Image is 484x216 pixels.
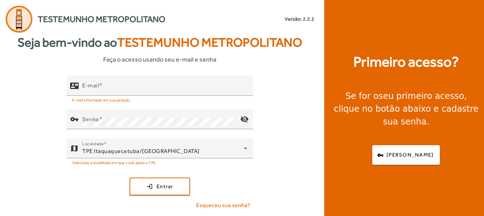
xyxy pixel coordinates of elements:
[285,15,314,23] small: Versão: 2.2.2
[38,13,165,26] span: Testemunho Metropolitano
[82,148,200,154] span: TPE Itaquaquecetuba/[GEOGRAPHIC_DATA]
[379,91,464,101] strong: seu primeiro acesso
[82,116,99,123] mat-label: Senha
[70,115,79,123] mat-icon: vpn_key
[353,51,459,73] strong: Primeiro acesso?
[82,82,99,89] mat-label: E-mail
[386,151,433,159] span: [PERSON_NAME]
[72,96,131,104] mat-hint: E-mail informado em sua petição.
[196,201,250,210] span: Esqueceu sua senha?
[70,144,79,153] mat-icon: map
[157,183,173,191] span: Entrar
[72,158,157,166] mat-hint: Selecione a localidade em que você apoia o TPE.
[82,141,104,146] mat-label: Localidade
[103,54,216,64] span: Faça o acesso usando seu e-mail e senha
[117,35,302,49] span: Testemunho Metropolitano
[70,81,79,90] mat-icon: contact_mail
[6,6,32,32] img: Logo Agenda
[333,90,480,128] div: Se for o , clique no botão abaixo e cadastre sua senha.
[17,33,302,52] strong: Seja bem-vindo ao
[236,111,253,128] mat-icon: visibility_off
[130,178,190,195] button: Entrar
[372,145,440,165] button: [PERSON_NAME]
